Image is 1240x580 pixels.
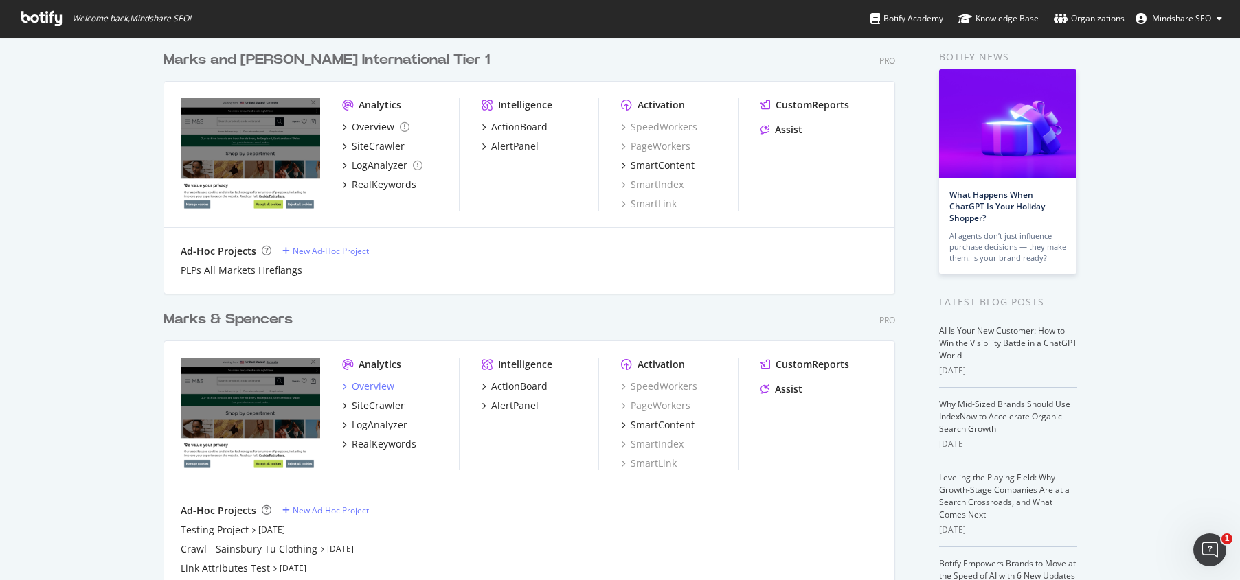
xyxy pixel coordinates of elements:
span: Welcome back, Mindshare SEO ! [72,13,191,24]
div: SmartContent [631,418,695,432]
div: [DATE] [939,364,1077,377]
div: ActionBoard [491,120,548,134]
a: Testing Project [181,523,249,537]
div: Assist [775,123,802,137]
a: LogAnalyzer [342,418,407,432]
div: Intelligence [498,358,552,371]
img: www.marksandspencer.com/ [181,358,320,469]
div: RealKeywords [352,437,416,451]
div: Botify news [939,49,1077,65]
a: [DATE] [327,543,354,555]
a: [DATE] [280,562,306,574]
a: SiteCrawler [342,139,405,153]
div: CustomReports [776,358,849,371]
a: ActionBoard [482,120,548,134]
div: SiteCrawler [352,399,405,413]
a: Leveling the Playing Field: Why Growth-Stage Companies Are at a Search Crossroads, and What Comes... [939,472,1070,520]
a: CustomReports [760,358,849,371]
div: Ad-Hoc Projects [181,244,256,258]
a: Marks & Spencers [164,310,298,329]
div: Overview [352,380,394,393]
div: New Ad-Hoc Project [293,245,369,257]
div: Botify Academy [870,12,943,25]
div: Activation [638,358,685,371]
a: Overview [342,380,394,393]
a: AI Is Your New Customer: How to Win the Visibility Battle in a ChatGPT World [939,325,1077,361]
span: 1 [1221,533,1232,544]
a: CustomReports [760,98,849,112]
a: New Ad-Hoc Project [282,504,369,516]
a: Link Attributes Test [181,561,270,575]
a: SiteCrawler [342,399,405,413]
div: AI agents don’t just influence purchase decisions — they make them. Is your brand ready? [949,231,1066,264]
div: SmartContent [631,159,695,172]
div: Activation [638,98,685,112]
a: SmartLink [621,197,677,211]
a: SpeedWorkers [621,380,697,393]
div: Analytics [359,98,401,112]
div: ActionBoard [491,380,548,393]
div: AlertPanel [491,399,539,413]
div: Marks and [PERSON_NAME] International Tier 1 [164,50,490,70]
a: AlertPanel [482,399,539,413]
a: SmartContent [621,418,695,432]
a: What Happens When ChatGPT Is Your Holiday Shopper? [949,189,1045,224]
a: PageWorkers [621,399,690,413]
div: Organizations [1054,12,1125,25]
div: AlertPanel [491,139,539,153]
a: AlertPanel [482,139,539,153]
a: Marks and [PERSON_NAME] International Tier 1 [164,50,495,70]
a: PLPs All Markets Hreflangs [181,264,302,277]
a: New Ad-Hoc Project [282,245,369,257]
div: [DATE] [939,524,1077,536]
a: Crawl - Sainsbury Tu Clothing [181,542,317,556]
div: SiteCrawler [352,139,405,153]
span: Mindshare SEO [1152,12,1211,24]
a: SmartContent [621,159,695,172]
a: RealKeywords [342,178,416,192]
a: RealKeywords [342,437,416,451]
img: www.marksandspencer.com [181,98,320,209]
iframe: Intercom live chat [1193,533,1226,566]
div: Pro [879,314,895,326]
div: [DATE] [939,438,1077,450]
a: SmartLink [621,456,677,470]
div: Ad-Hoc Projects [181,504,256,518]
a: Overview [342,120,409,134]
a: LogAnalyzer [342,159,422,172]
div: LogAnalyzer [352,159,407,172]
div: CustomReports [776,98,849,112]
div: Marks & Spencers [164,310,293,329]
div: Assist [775,382,802,396]
a: Assist [760,123,802,137]
a: Why Mid-Sized Brands Should Use IndexNow to Accelerate Organic Search Growth [939,398,1070,434]
div: Knowledge Base [958,12,1039,25]
div: Latest Blog Posts [939,294,1077,310]
a: SmartIndex [621,437,684,451]
a: SpeedWorkers [621,120,697,134]
img: What Happens When ChatGPT Is Your Holiday Shopper? [939,69,1076,178]
a: ActionBoard [482,380,548,393]
div: Pro [879,55,895,67]
button: Mindshare SEO [1125,8,1233,30]
div: Analytics [359,358,401,371]
div: Overview [352,120,394,134]
div: Intelligence [498,98,552,112]
div: RealKeywords [352,178,416,192]
a: PageWorkers [621,139,690,153]
a: Assist [760,382,802,396]
div: New Ad-Hoc Project [293,504,369,516]
a: SmartIndex [621,178,684,192]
